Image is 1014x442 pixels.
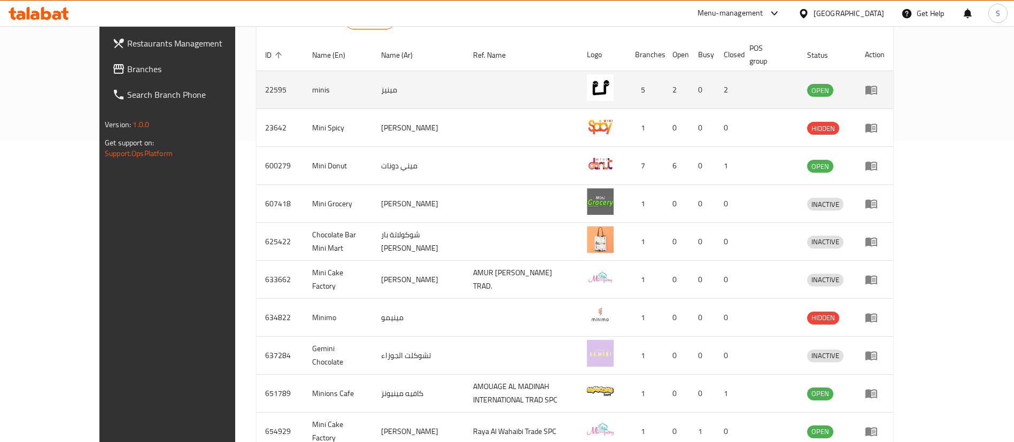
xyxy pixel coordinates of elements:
[690,185,715,223] td: 0
[304,147,372,185] td: Mini Donut
[104,82,269,107] a: Search Branch Phone
[578,38,626,71] th: Logo
[626,147,664,185] td: 7
[807,198,843,211] div: INACTIVE
[664,71,690,109] td: 2
[664,38,690,71] th: Open
[715,375,741,413] td: 1
[664,299,690,337] td: 0
[104,56,269,82] a: Branches
[664,147,690,185] td: 6
[807,387,833,400] span: OPEN
[373,109,465,147] td: [PERSON_NAME]
[814,7,884,19] div: [GEOGRAPHIC_DATA]
[664,375,690,413] td: 0
[715,261,741,299] td: 0
[257,147,304,185] td: 600279
[304,375,372,413] td: Minions Cafe
[257,337,304,375] td: 637284
[304,261,372,299] td: Mini Cake Factory
[626,185,664,223] td: 1
[715,147,741,185] td: 1
[373,261,465,299] td: [PERSON_NAME]
[807,312,839,324] div: HIDDEN
[587,112,614,139] img: Mini Spicy
[856,38,893,71] th: Action
[626,71,664,109] td: 5
[715,185,741,223] td: 0
[373,223,465,261] td: شوكولاتة بار [PERSON_NAME]
[807,425,833,438] span: OPEN
[304,223,372,261] td: Chocolate Bar Mini Mart
[715,109,741,147] td: 0
[265,49,285,61] span: ID
[807,274,843,286] span: INACTIVE
[807,49,842,61] span: Status
[304,185,372,223] td: Mini Grocery
[626,261,664,299] td: 1
[587,188,614,215] img: Mini Grocery
[105,118,131,131] span: Version:
[587,226,614,253] img: Chocolate Bar Mini Mart
[257,71,304,109] td: 22595
[626,223,664,261] td: 1
[865,121,885,134] div: Menu
[664,185,690,223] td: 0
[133,118,149,131] span: 1.0.0
[715,299,741,337] td: 0
[587,340,614,367] img: Gemini Chocolate
[807,236,843,249] div: INACTIVE
[105,136,154,150] span: Get support on:
[664,109,690,147] td: 0
[690,71,715,109] td: 0
[304,109,372,147] td: Mini Spicy
[626,38,664,71] th: Branches
[265,12,394,29] h2: Restaurants list
[865,273,885,286] div: Menu
[664,261,690,299] td: 0
[127,88,260,101] span: Search Branch Phone
[690,147,715,185] td: 0
[587,74,614,101] img: minis
[587,150,614,177] img: Mini Donut
[373,185,465,223] td: [PERSON_NAME]
[473,49,520,61] span: Ref. Name
[807,122,839,135] div: HIDDEN
[626,109,664,147] td: 1
[465,261,578,299] td: AMUR [PERSON_NAME] TRAD.
[373,337,465,375] td: تشوكلت الجوزاء
[807,350,843,362] span: INACTIVE
[715,337,741,375] td: 0
[373,147,465,185] td: ميني دونات
[807,160,833,173] span: OPEN
[381,49,427,61] span: Name (Ar)
[626,375,664,413] td: 1
[865,425,885,438] div: Menu
[373,375,465,413] td: كافيه مينيونز
[690,375,715,413] td: 0
[257,185,304,223] td: 607418
[373,299,465,337] td: مينيمو
[865,83,885,96] div: Menu
[104,30,269,56] a: Restaurants Management
[257,223,304,261] td: 625422
[996,7,1000,19] span: S
[749,42,786,67] span: POS group
[304,337,372,375] td: Gemini Chocolate
[715,38,741,71] th: Closed
[664,337,690,375] td: 0
[257,299,304,337] td: 634822
[690,109,715,147] td: 0
[715,223,741,261] td: 0
[715,71,741,109] td: 2
[312,49,359,61] span: Name (En)
[587,302,614,329] img: Minimo
[257,261,304,299] td: 633662
[698,7,763,20] div: Menu-management
[807,84,833,97] span: OPEN
[865,159,885,172] div: Menu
